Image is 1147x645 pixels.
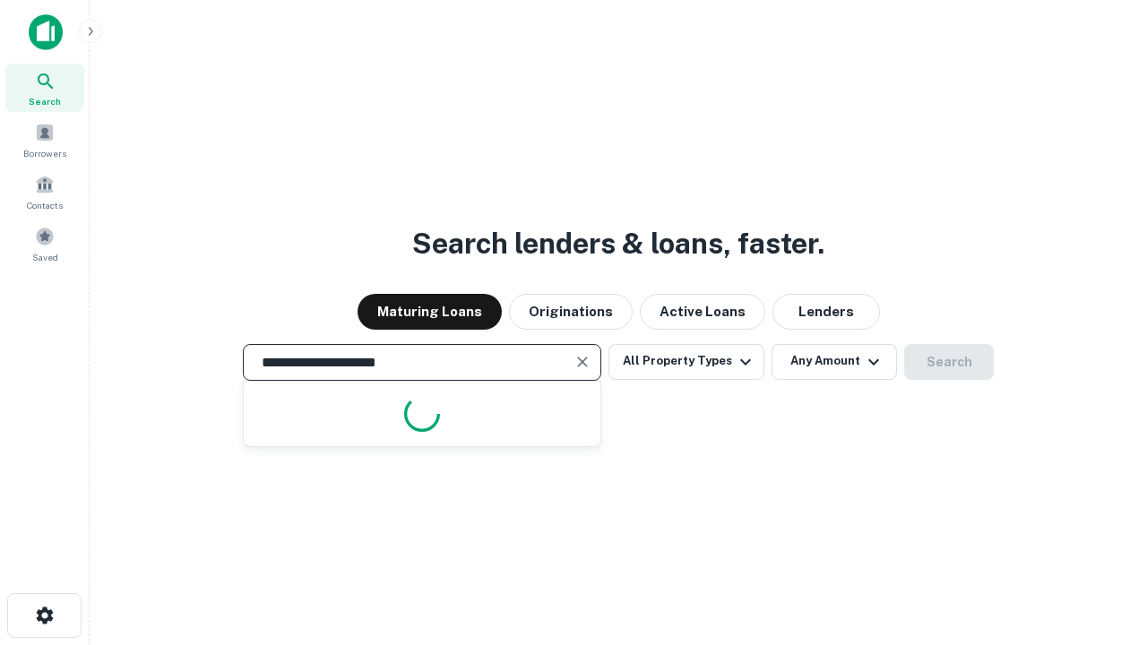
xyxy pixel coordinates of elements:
[509,294,633,330] button: Originations
[772,294,880,330] button: Lenders
[640,294,765,330] button: Active Loans
[5,219,84,268] a: Saved
[358,294,502,330] button: Maturing Loans
[772,344,897,380] button: Any Amount
[5,64,84,112] a: Search
[1057,502,1147,588] iframe: Chat Widget
[412,222,824,265] h3: Search lenders & loans, faster.
[5,168,84,216] a: Contacts
[608,344,764,380] button: All Property Types
[27,198,63,212] span: Contacts
[29,14,63,50] img: capitalize-icon.png
[570,349,595,374] button: Clear
[32,250,58,264] span: Saved
[29,94,61,108] span: Search
[23,146,66,160] span: Borrowers
[5,116,84,164] a: Borrowers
